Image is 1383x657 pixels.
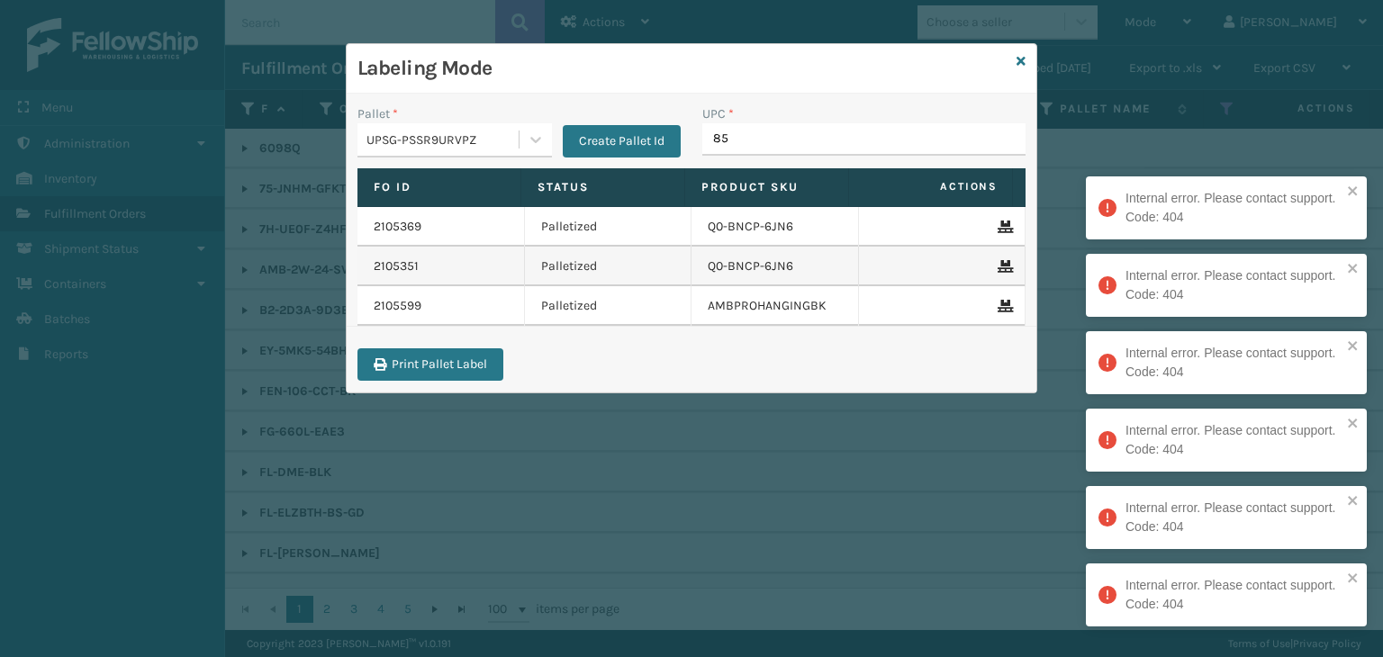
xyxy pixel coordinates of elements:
div: Internal error. Please contact support. Code: 404 [1125,499,1342,536]
button: Print Pallet Label [357,348,503,381]
i: Remove From Pallet [998,260,1008,273]
td: Q0-BNCP-6JN6 [691,207,859,247]
label: Pallet [357,104,398,123]
button: close [1347,571,1360,588]
div: Internal error. Please contact support. Code: 404 [1125,421,1342,459]
label: UPC [702,104,734,123]
i: Remove From Pallet [998,220,1008,233]
a: 2105369 [374,218,421,236]
button: close [1347,493,1360,510]
a: 2105351 [374,257,419,275]
button: close [1347,261,1360,278]
label: Fo Id [374,179,504,195]
span: Actions [854,172,1008,202]
button: close [1347,416,1360,433]
label: Product SKU [701,179,832,195]
td: Q0-BNCP-6JN6 [691,247,859,286]
div: UPSG-PSSR9URVPZ [366,130,520,149]
div: Internal error. Please contact support. Code: 404 [1125,189,1342,227]
td: Palletized [525,247,692,286]
div: Internal error. Please contact support. Code: 404 [1125,344,1342,382]
td: AMBPROHANGINGBK [691,286,859,326]
div: Internal error. Please contact support. Code: 404 [1125,266,1342,304]
button: close [1347,184,1360,201]
a: 2105599 [374,297,421,315]
i: Remove From Pallet [998,300,1008,312]
h3: Labeling Mode [357,55,1009,82]
td: Palletized [525,286,692,326]
label: Status [538,179,668,195]
div: Internal error. Please contact support. Code: 404 [1125,576,1342,614]
button: Create Pallet Id [563,125,681,157]
td: Palletized [525,207,692,247]
button: close [1347,338,1360,355]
